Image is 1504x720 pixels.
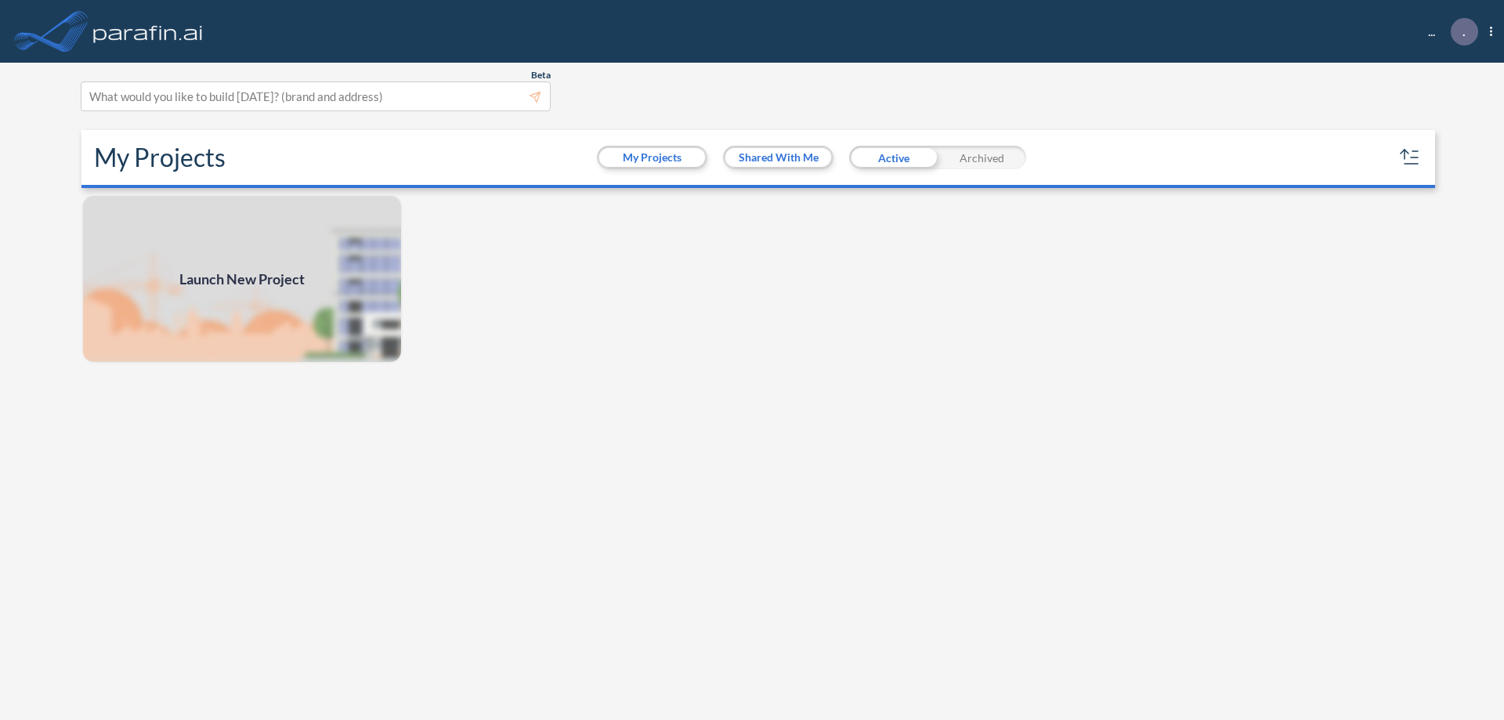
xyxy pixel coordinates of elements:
[90,16,206,47] img: logo
[1405,18,1492,45] div: ...
[94,143,226,172] h2: My Projects
[179,269,305,290] span: Launch New Project
[81,194,403,364] img: add
[1462,24,1466,38] p: .
[849,146,938,169] div: Active
[81,194,403,364] a: Launch New Project
[938,146,1026,169] div: Archived
[531,69,551,81] span: Beta
[599,148,705,167] button: My Projects
[725,148,831,167] button: Shared With Me
[1397,145,1423,170] button: sort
